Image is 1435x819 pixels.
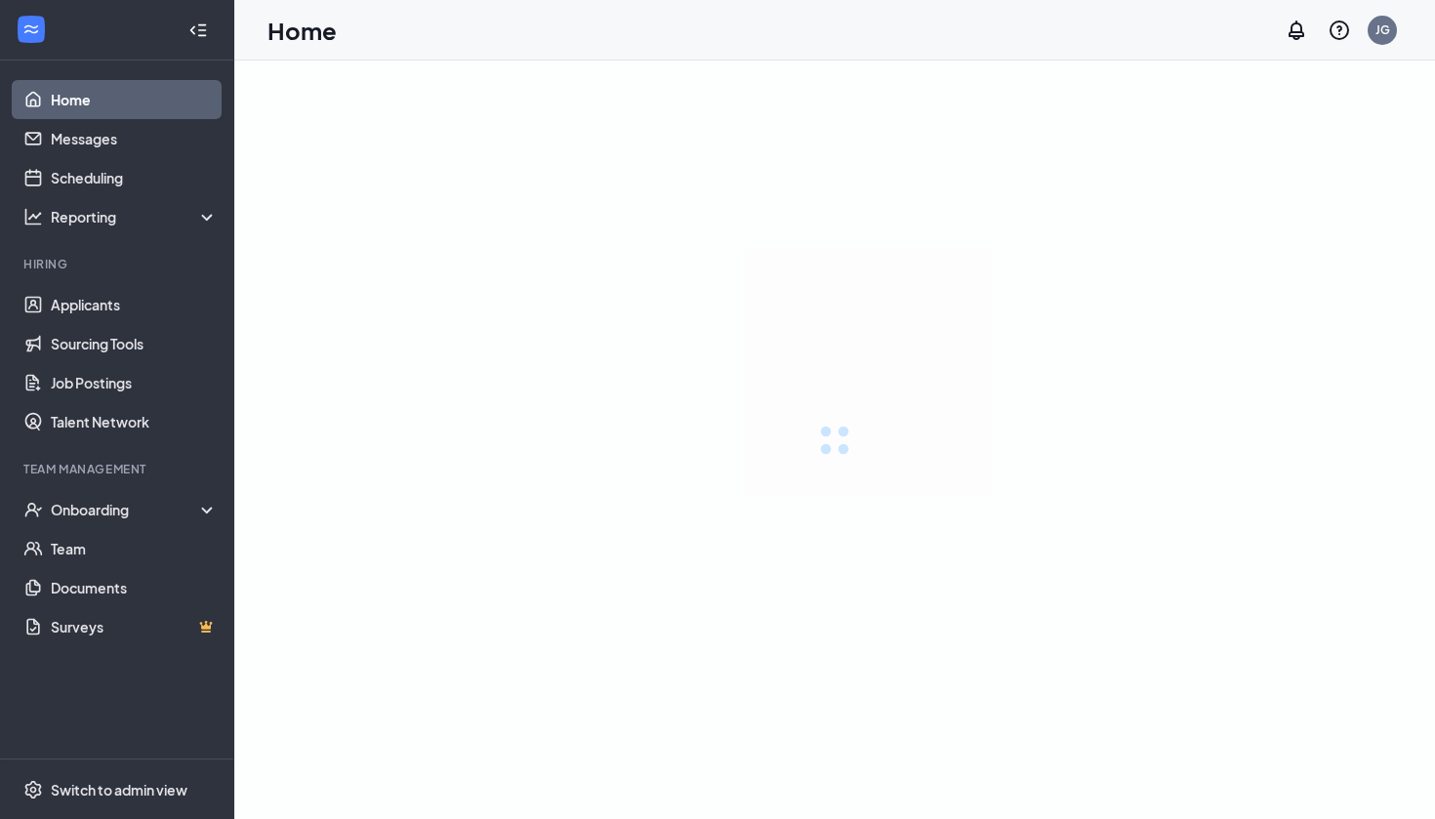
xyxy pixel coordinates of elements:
a: Home [51,80,218,119]
svg: Analysis [23,207,43,226]
a: Team [51,529,218,568]
a: Messages [51,119,218,158]
a: Documents [51,568,218,607]
svg: WorkstreamLogo [21,20,41,39]
svg: UserCheck [23,500,43,519]
svg: Settings [23,780,43,799]
div: Hiring [23,256,214,272]
div: Team Management [23,461,214,477]
div: Reporting [51,207,219,226]
svg: Notifications [1285,19,1308,42]
a: Talent Network [51,402,218,441]
div: Switch to admin view [51,780,187,799]
a: SurveysCrown [51,607,218,646]
a: Job Postings [51,363,218,402]
a: Sourcing Tools [51,324,218,363]
div: JG [1375,21,1390,38]
h1: Home [267,14,337,47]
div: Onboarding [51,500,219,519]
a: Scheduling [51,158,218,197]
a: Applicants [51,285,218,324]
svg: QuestionInfo [1328,19,1351,42]
svg: Collapse [188,20,208,40]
